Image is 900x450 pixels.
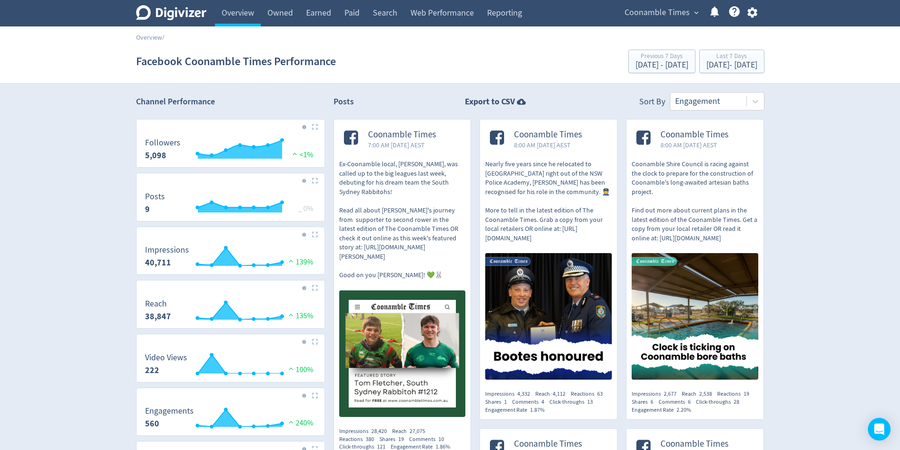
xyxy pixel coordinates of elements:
[744,390,749,398] span: 19
[639,96,665,110] div: Sort By
[145,137,180,148] dt: Followers
[485,406,550,414] div: Engagement Rate
[480,119,617,382] a: Coonamble Times8:00 AM [DATE] AESTNearly five years since he relocated to [GEOGRAPHIC_DATA] right...
[409,435,449,443] div: Comments
[286,257,296,264] img: positive-performance.svg
[626,119,763,382] a: Coonamble Times8:00 AM [DATE] AESTCoonamble Shire Council is racing against the clock to prepare ...
[145,191,165,202] dt: Posts
[628,50,695,73] button: Previous 7 Days[DATE] - [DATE]
[286,257,313,267] span: 139%
[140,407,321,432] svg: Engagements 560
[145,418,159,429] strong: 560
[530,406,545,414] span: 1.87%
[632,406,696,414] div: Engagement Rate
[334,96,354,110] h2: Posts
[699,390,712,398] span: 2,538
[145,257,171,268] strong: 40,711
[485,390,535,398] div: Impressions
[339,435,379,443] div: Reactions
[597,390,603,398] span: 63
[553,390,566,398] span: 4,112
[368,140,436,150] span: 7:00 AM [DATE] AEST
[571,390,608,398] div: Reactions
[587,398,593,406] span: 13
[145,204,150,215] strong: 9
[485,160,612,243] p: Nearly five years since he relocated to [GEOGRAPHIC_DATA] right out of the NSW Police Academy, [P...
[682,390,717,398] div: Reach
[621,5,701,20] button: Coonamble Times
[145,150,166,161] strong: 5,098
[140,299,321,324] svg: Reach 38,847
[286,365,313,374] span: 100%
[162,33,164,42] span: /
[410,427,425,435] span: 27,075
[517,390,530,398] span: 4,332
[512,398,549,406] div: Comments
[298,204,313,213] span: _ 0%
[717,390,754,398] div: Reactions
[140,246,321,271] svg: Impressions 40,711
[660,129,729,140] span: Coonamble Times
[290,150,300,157] img: positive-performance.svg
[692,8,701,17] span: expand_more
[632,160,758,243] p: Coonamble Shire Council is racing against the clock to prepare for the construction of Coonamble'...
[632,390,682,398] div: Impressions
[660,439,729,450] span: Coonamble Times
[664,390,677,398] span: 2,677
[635,61,688,69] div: [DATE] - [DATE]
[541,398,544,406] span: 4
[535,390,571,398] div: Reach
[339,427,392,435] div: Impressions
[145,298,171,309] dt: Reach
[514,129,582,140] span: Coonamble Times
[485,398,512,406] div: Shares
[312,392,318,399] img: Placeholder
[145,311,171,322] strong: 38,847
[465,96,515,108] strong: Export to CSV
[504,398,507,406] span: 1
[514,140,582,150] span: 8:00 AM [DATE] AEST
[734,398,739,406] span: 28
[145,365,159,376] strong: 222
[368,129,436,140] span: Coonamble Times
[145,245,189,255] dt: Impressions
[140,353,321,378] svg: Video Views 222
[371,427,387,435] span: 28,420
[286,311,296,318] img: positive-performance.svg
[286,418,313,428] span: 240%
[286,365,296,372] img: positive-performance.svg
[145,406,194,416] dt: Engagements
[339,160,466,280] p: Ex-Coonamble local, [PERSON_NAME], was called up to the big leagues last week, debuting for his d...
[625,5,690,20] span: Coonamble Times
[549,398,598,406] div: Click-throughs
[312,285,318,291] img: Placeholder
[140,138,321,163] svg: Followers 5,098
[659,398,696,406] div: Comments
[677,406,691,414] span: 2.20%
[140,192,321,217] svg: Posts 9
[136,96,325,108] h2: Channel Performance
[334,119,471,420] a: Coonamble Times7:00 AM [DATE] AESTEx-Coonamble local, [PERSON_NAME], was called up to the big lea...
[312,231,318,238] img: Placeholder
[312,124,318,130] img: Placeholder
[379,435,409,443] div: Shares
[366,435,374,443] span: 380
[514,439,582,450] span: Coonamble Times
[660,140,729,150] span: 8:00 AM [DATE] AEST
[706,53,757,61] div: Last 7 Days
[635,53,688,61] div: Previous 7 Days
[286,311,313,321] span: 135%
[688,398,691,406] span: 6
[136,33,162,42] a: Overview
[632,398,659,406] div: Shares
[438,435,444,443] span: 10
[651,398,653,406] span: 6
[312,339,318,345] img: Placeholder
[290,150,313,160] span: <1%
[696,398,745,406] div: Click-throughs
[312,178,318,184] img: Placeholder
[392,427,430,435] div: Reach
[136,46,336,76] h1: Facebook Coonamble Times Performance
[286,418,296,425] img: positive-performance.svg
[699,50,764,73] button: Last 7 Days[DATE]- [DATE]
